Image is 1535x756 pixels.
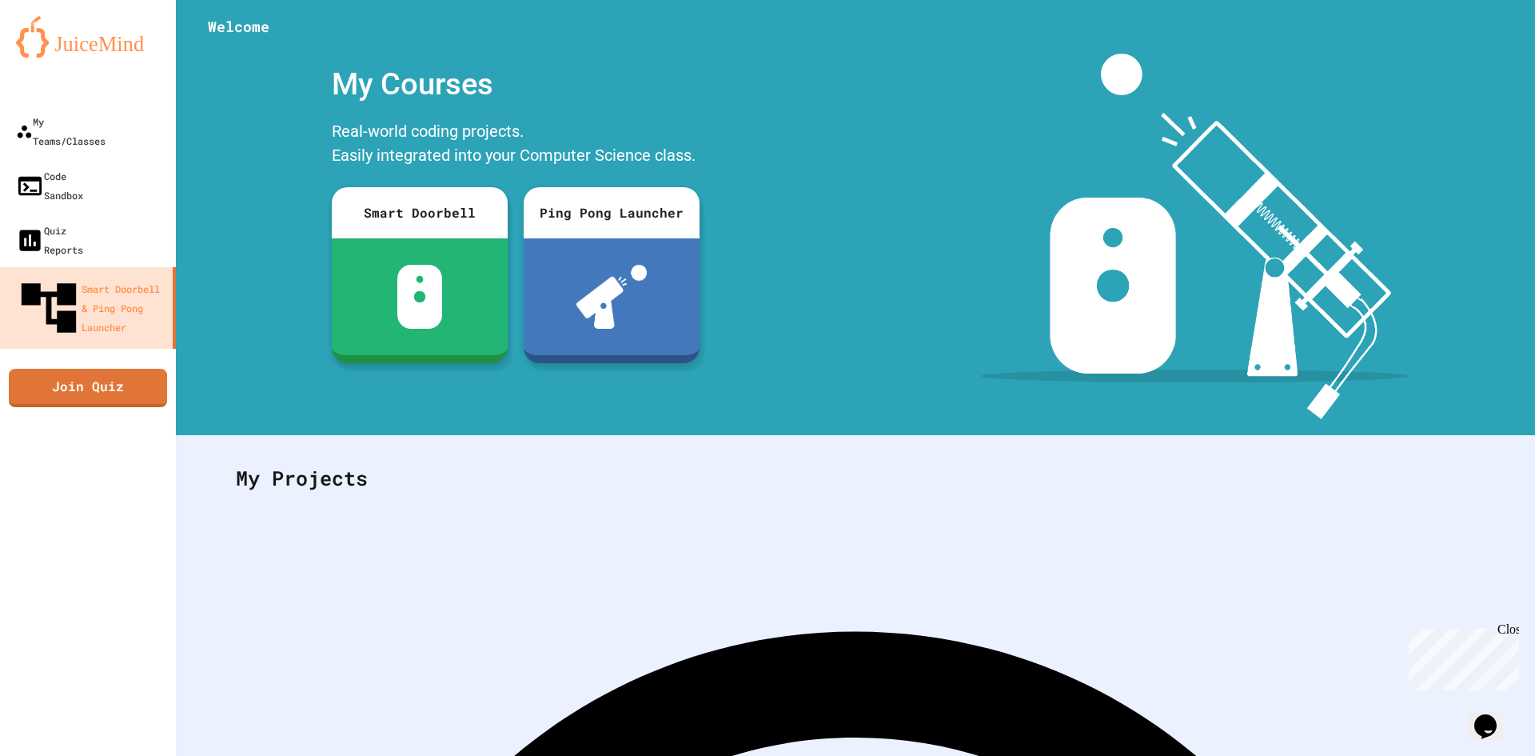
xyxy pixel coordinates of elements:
[397,265,443,329] img: sdb-white.svg
[16,275,166,341] div: Smart Doorbell & Ping Pong Launcher
[524,187,700,238] div: Ping Pong Launcher
[16,112,106,150] div: My Teams/Classes
[324,115,708,175] div: Real-world coding projects. Easily integrated into your Computer Science class.
[332,187,508,238] div: Smart Doorbell
[16,166,83,205] div: Code Sandbox
[220,447,1491,510] div: My Projects
[576,265,648,329] img: ppl-with-ball.png
[324,54,708,115] div: My Courses
[981,54,1409,419] img: banner-image-my-projects.png
[1402,622,1519,690] iframe: chat widget
[16,221,83,259] div: Quiz Reports
[16,16,160,58] img: logo-orange.svg
[6,6,110,102] div: Chat with us now!Close
[9,369,167,407] a: Join Quiz
[1468,692,1519,740] iframe: chat widget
